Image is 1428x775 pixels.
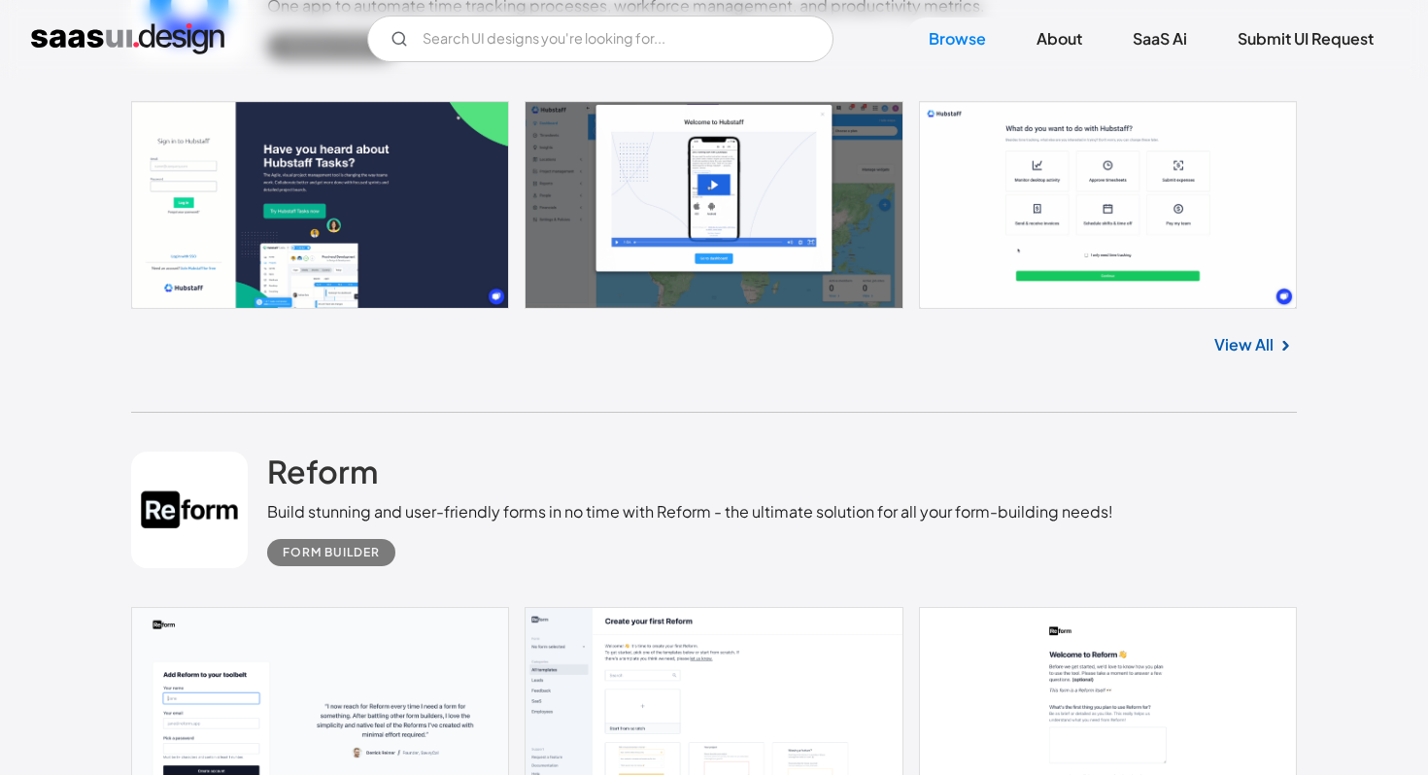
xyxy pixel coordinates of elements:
a: home [31,23,224,54]
a: View All [1214,333,1274,356]
a: About [1013,17,1105,60]
a: Reform [267,452,378,500]
input: Search UI designs you're looking for... [367,16,833,62]
div: Build stunning and user-friendly forms in no time with Reform - the ultimate solution for all you... [267,500,1113,523]
form: Email Form [367,16,833,62]
div: Form Builder [283,541,380,564]
h2: Reform [267,452,378,490]
a: Browse [905,17,1009,60]
a: Submit UI Request [1214,17,1397,60]
a: SaaS Ai [1109,17,1210,60]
